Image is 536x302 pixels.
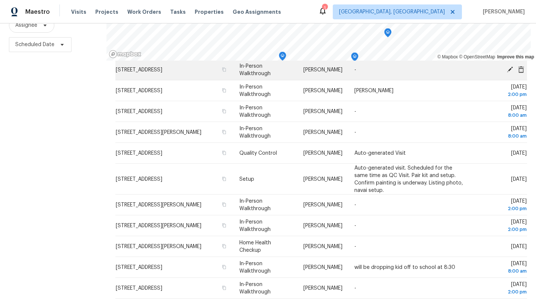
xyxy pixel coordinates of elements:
span: Auto-generated Visit [354,151,406,156]
span: Projects [95,8,118,16]
span: In-Person Walkthrough [239,105,271,118]
button: Copy Address [221,150,227,156]
span: Quality Control [239,151,277,156]
a: OpenStreetMap [459,54,495,60]
span: [PERSON_NAME] [303,286,342,291]
span: [DATE] [478,105,527,119]
div: 1 [322,4,327,12]
span: Assignee [15,22,37,29]
span: [PERSON_NAME] [303,88,342,93]
span: [GEOGRAPHIC_DATA], [GEOGRAPHIC_DATA] [339,8,445,16]
span: [DATE] [478,126,527,140]
button: Copy Address [221,108,227,115]
span: [STREET_ADDRESS] [116,109,162,114]
span: Scheduled Date [15,41,54,48]
span: [STREET_ADDRESS][PERSON_NAME] [116,202,201,208]
button: Copy Address [221,285,227,291]
span: [PERSON_NAME] [303,109,342,114]
span: Maestro [25,8,50,16]
span: - [354,244,356,249]
span: In-Person Walkthrough [239,64,271,76]
span: [PERSON_NAME] [303,265,342,270]
span: [STREET_ADDRESS] [116,286,162,291]
span: - [354,109,356,114]
div: 8:00 am [478,132,527,140]
span: [DATE] [478,219,527,233]
span: - [354,223,356,228]
span: [PERSON_NAME] [303,223,342,228]
span: [PERSON_NAME] [303,130,342,135]
span: - [354,67,356,73]
span: [DATE] [511,244,527,249]
span: [DATE] [478,261,527,275]
button: Copy Address [221,243,227,250]
div: 2:00 pm [478,91,527,98]
span: Tasks [170,9,186,15]
span: Setup [239,176,254,181]
span: [PERSON_NAME] [303,151,342,156]
span: [STREET_ADDRESS][PERSON_NAME] [116,244,201,249]
span: In-Person Walkthrough [239,199,271,211]
a: Mapbox homepage [109,50,141,58]
span: [DATE] [511,151,527,156]
span: [DATE] [478,282,527,296]
span: Properties [195,8,224,16]
span: - [354,130,356,135]
span: [STREET_ADDRESS][PERSON_NAME] [116,223,201,228]
div: Map marker [351,52,358,64]
div: 8:00 am [478,112,527,119]
span: [DATE] [478,84,527,98]
button: Copy Address [221,87,227,94]
span: Auto-generated visit. Scheduled for the same time as QC Visit. Pair kit and setup. Confirm painti... [354,165,463,193]
div: 2:00 pm [478,205,527,212]
span: [STREET_ADDRESS] [116,265,162,270]
span: Visits [71,8,86,16]
span: will be dropping kid off to school at 8:30 [354,265,455,270]
span: Home Health Checkup [239,240,271,253]
span: [PERSON_NAME] [303,176,342,181]
div: 2:00 pm [478,288,527,296]
span: Edit [504,66,516,73]
span: Cancel [516,66,527,73]
div: Map marker [384,28,392,40]
button: Copy Address [221,201,227,208]
span: [PERSON_NAME] [303,202,342,208]
button: Copy Address [221,264,227,270]
button: Copy Address [221,66,227,73]
span: [PERSON_NAME] [354,88,393,93]
button: Copy Address [221,129,227,135]
a: Improve this map [497,54,534,60]
span: In-Person Walkthrough [239,219,271,232]
div: 2:00 pm [478,226,527,233]
span: - [354,286,356,291]
span: In-Person Walkthrough [239,261,271,274]
span: Geo Assignments [233,8,281,16]
div: Map marker [279,52,286,63]
div: 8:00 am [478,267,527,275]
span: [DATE] [478,199,527,212]
span: - [354,202,356,208]
span: [STREET_ADDRESS][PERSON_NAME] [116,130,201,135]
span: Work Orders [127,8,161,16]
a: Mapbox [437,54,458,60]
span: [STREET_ADDRESS] [116,88,162,93]
span: [STREET_ADDRESS] [116,67,162,73]
span: [PERSON_NAME] [480,8,525,16]
span: In-Person Walkthrough [239,126,271,139]
span: [PERSON_NAME] [303,67,342,73]
span: [STREET_ADDRESS] [116,176,162,181]
button: Copy Address [221,175,227,182]
button: Copy Address [221,222,227,229]
span: [DATE] [511,176,527,181]
span: In-Person Walkthrough [239,282,271,295]
span: [STREET_ADDRESS] [116,151,162,156]
span: [PERSON_NAME] [303,244,342,249]
span: In-Person Walkthrough [239,84,271,97]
